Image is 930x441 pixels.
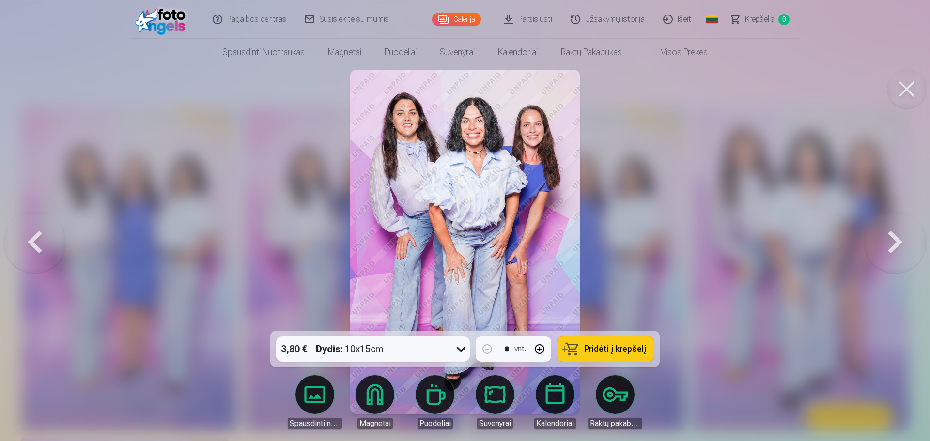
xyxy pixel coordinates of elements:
a: Raktų pakabukas [588,375,642,429]
a: Spausdinti nuotraukas [211,39,316,66]
a: Suvenyrai [468,375,522,429]
div: Raktų pakabukas [588,418,642,429]
a: Kalendoriai [528,375,582,429]
a: Kalendoriai [486,39,549,66]
img: /fa2 [135,4,190,35]
a: Puodeliai [373,39,428,66]
span: Krepšelis [745,14,775,25]
span: 0 [778,14,790,25]
button: Pridėti į krepšelį [557,336,654,362]
a: Visos prekės [634,39,719,66]
strong: Dydis : [316,342,343,356]
a: Spausdinti nuotraukas [288,375,342,429]
a: Puodeliai [408,375,462,429]
a: Magnetai [348,375,402,429]
div: Kalendoriai [534,418,576,429]
div: 3,80 € [276,336,312,362]
div: vnt. [514,343,526,355]
div: Spausdinti nuotraukas [288,418,342,429]
a: Raktų pakabukas [549,39,634,66]
div: 10x15cm [316,336,384,362]
div: Magnetai [357,418,393,429]
a: Galerija [432,13,481,26]
span: Pridėti į krepšelį [584,345,646,353]
a: Magnetai [316,39,373,66]
a: Suvenyrai [428,39,486,66]
div: Suvenyrai [477,418,513,429]
div: Puodeliai [418,418,453,429]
